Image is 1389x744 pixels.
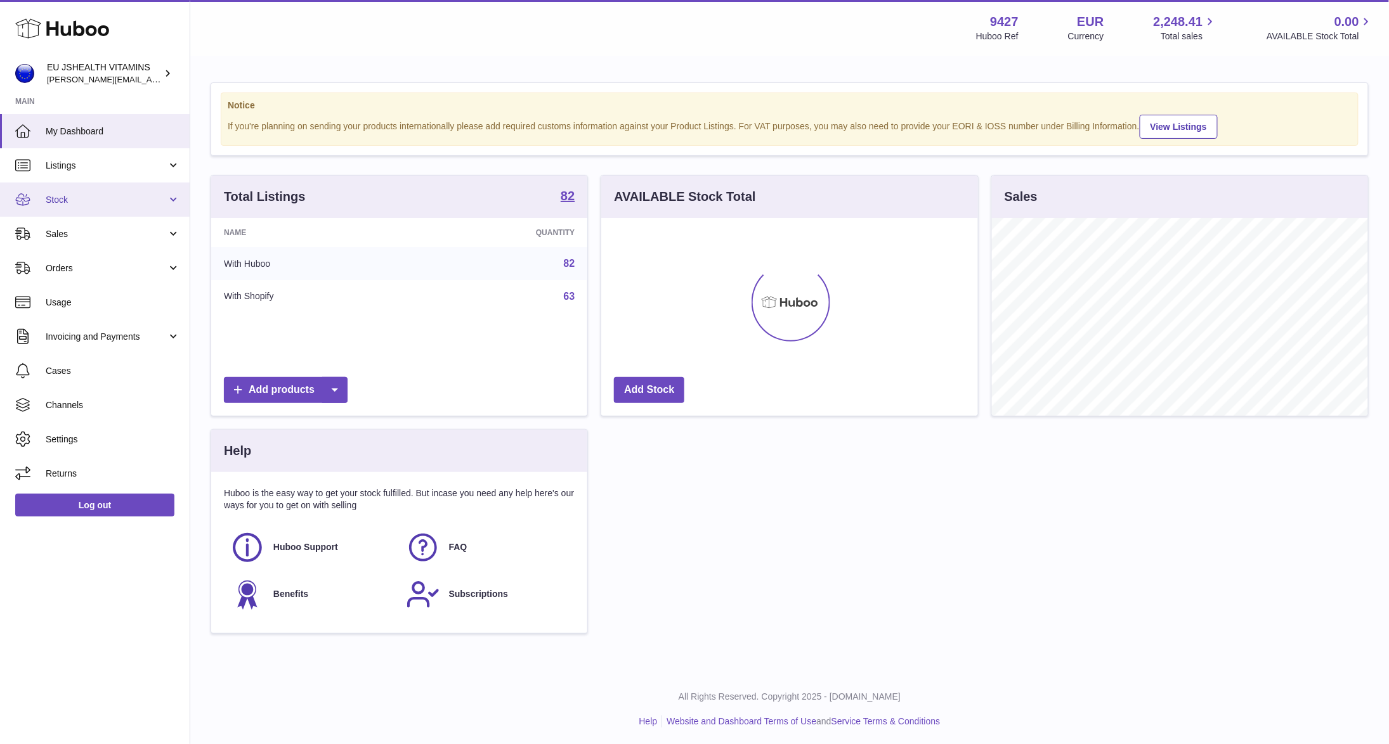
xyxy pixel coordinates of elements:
[449,588,508,600] span: Subscriptions
[46,399,180,411] span: Channels
[1267,30,1374,42] span: AVAILABLE Stock Total
[1068,30,1104,42] div: Currency
[15,64,34,83] img: laura@jessicasepel.com
[224,442,251,459] h3: Help
[639,716,658,726] a: Help
[46,433,180,446] span: Settings
[46,331,167,343] span: Invoicing and Payments
[614,188,755,205] h3: AVAILABLE Stock Total
[449,541,467,553] span: FAQ
[46,125,180,138] span: My Dashboard
[224,487,575,511] p: Huboo is the easy way to get your stock fulfilled. But incase you need any help here's our ways f...
[1140,115,1218,139] a: View Listings
[230,530,393,565] a: Huboo Support
[15,494,174,516] a: Log out
[614,377,684,403] a: Add Stock
[1154,13,1203,30] span: 2,248.41
[273,541,338,553] span: Huboo Support
[1161,30,1217,42] span: Total sales
[976,30,1019,42] div: Huboo Ref
[46,160,167,172] span: Listings
[273,588,308,600] span: Benefits
[561,189,575,202] strong: 82
[211,218,414,247] th: Name
[990,13,1019,30] strong: 9427
[46,297,180,309] span: Usage
[1334,13,1359,30] span: 0.00
[228,113,1352,139] div: If you're planning on sending your products internationally please add required customs informati...
[1267,13,1374,42] a: 0.00 AVAILABLE Stock Total
[47,61,161,86] div: EU JSHEALTH VITAMINS
[662,715,940,728] li: and
[46,228,167,240] span: Sales
[1077,13,1104,30] strong: EUR
[46,262,167,274] span: Orders
[230,577,393,612] a: Benefits
[47,74,254,84] span: [PERSON_NAME][EMAIL_ADDRESS][DOMAIN_NAME]
[224,377,348,403] a: Add products
[211,247,414,280] td: With Huboo
[406,577,569,612] a: Subscriptions
[46,468,180,480] span: Returns
[406,530,569,565] a: FAQ
[564,258,575,269] a: 82
[228,99,1352,112] strong: Notice
[46,365,180,377] span: Cases
[1005,188,1038,205] h3: Sales
[224,188,306,205] h3: Total Listings
[211,280,414,313] td: With Shopify
[200,691,1379,703] p: All Rights Reserved. Copyright 2025 - [DOMAIN_NAME]
[561,189,575,205] a: 82
[1154,13,1218,42] a: 2,248.41 Total sales
[831,716,941,726] a: Service Terms & Conditions
[414,218,587,247] th: Quantity
[46,194,167,206] span: Stock
[667,716,816,726] a: Website and Dashboard Terms of Use
[564,291,575,302] a: 63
